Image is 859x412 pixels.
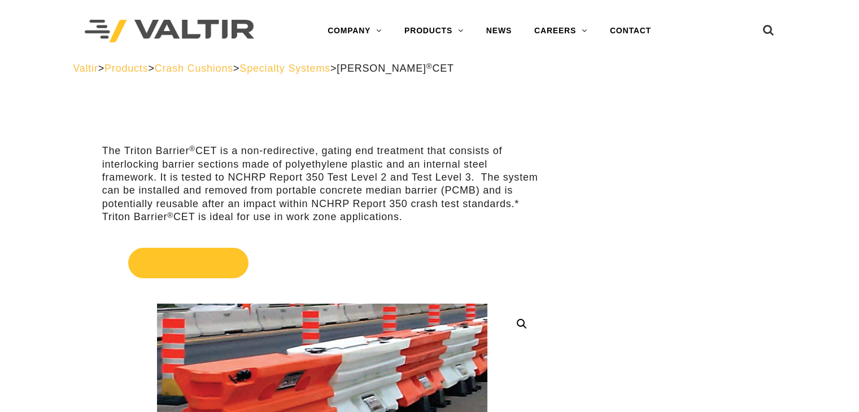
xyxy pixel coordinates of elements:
a: COMPANY [316,20,393,42]
div: > > > > [73,62,786,75]
sup: ® [189,144,195,153]
a: CONTACT [599,20,662,42]
sup: ® [167,211,173,220]
sup: ® [426,62,433,71]
sup: ® [285,111,297,129]
h1: [PERSON_NAME] CET [102,112,542,136]
a: Crash Cushions [155,63,233,74]
a: Get Quote [102,234,542,292]
a: NEWS [475,20,523,42]
img: Valtir [85,20,254,43]
a: CAREERS [523,20,599,42]
a: Valtir [73,63,98,74]
span: [PERSON_NAME] CET [337,63,454,74]
a: PRODUCTS [393,20,475,42]
p: The Triton Barrier CET is a non-redirective, gating end treatment that consists of interlocking b... [102,144,542,223]
span: Get Quote [128,248,248,278]
a: Specialty Systems [239,63,330,74]
a: Products [104,63,148,74]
